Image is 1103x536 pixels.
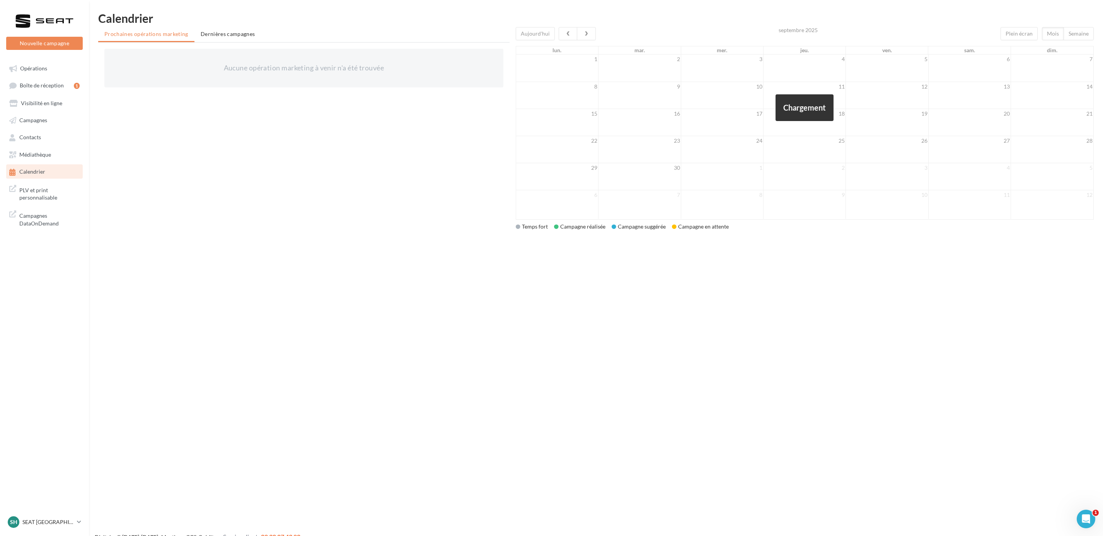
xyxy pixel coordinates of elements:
span: Boîte de réception [20,82,64,89]
span: Dernières campagnes [201,31,255,37]
div: ' [516,27,1094,220]
div: Aucune opération marketing à venir n'a été trouvée [224,63,384,73]
a: Campagnes [5,113,84,127]
div: 1 [74,83,80,89]
div: Campagne en attente [672,223,729,230]
h1: Calendrier [98,12,1094,24]
button: Nouvelle campagne [6,37,83,50]
span: Prochaines opérations marketing [104,31,188,37]
p: SEAT [GEOGRAPHIC_DATA] [22,518,74,526]
span: Campagnes [19,117,47,123]
span: Campagnes DataOnDemand [19,210,80,227]
a: Boîte de réception1 [5,78,84,92]
a: Opérations [5,61,84,75]
a: Visibilité en ligne [5,96,84,110]
span: Médiathèque [19,151,51,158]
span: Opérations [20,65,47,72]
iframe: Intercom live chat [1077,510,1095,528]
span: Visibilité en ligne [21,100,62,106]
span: Calendrier [19,169,45,175]
span: Contacts [19,134,41,141]
span: PLV et print personnalisable [19,185,80,201]
span: SH [10,518,17,526]
a: Campagnes DataOnDemand [5,207,84,230]
a: Calendrier [5,164,84,178]
span: 1 [1093,510,1099,516]
a: Médiathèque [5,147,84,161]
div: Campagne réalisée [554,223,605,230]
a: SH SEAT [GEOGRAPHIC_DATA] [6,515,83,529]
a: Contacts [5,130,84,144]
div: Campagne suggérée [612,223,666,230]
div: Temps fort [516,223,548,230]
a: PLV et print personnalisable [5,182,84,205]
div: Chargement [776,94,834,121]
